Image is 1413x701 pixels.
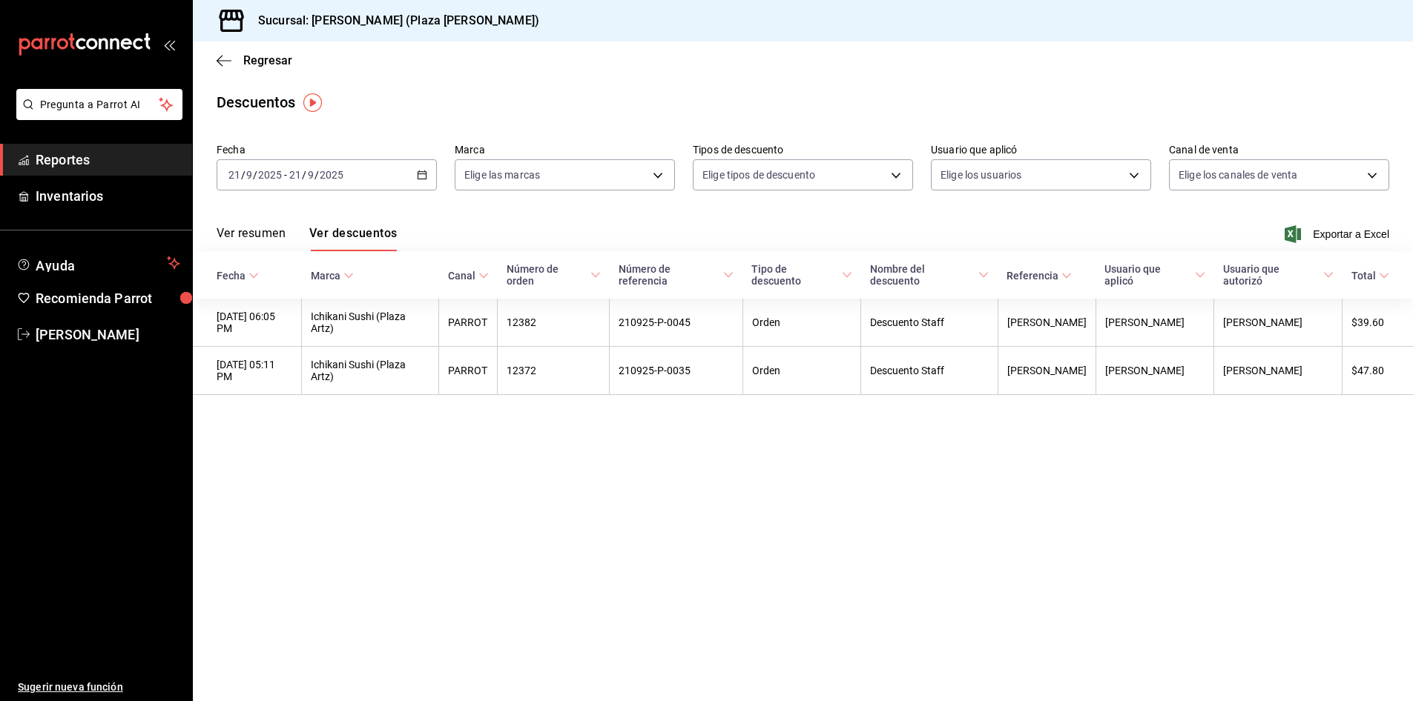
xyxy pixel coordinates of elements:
span: Canal [448,270,489,282]
label: Marca [455,144,675,155]
th: Orden [742,299,860,347]
span: - [284,169,287,181]
input: ---- [319,169,344,181]
span: Total [1351,270,1389,282]
input: -- [246,169,253,181]
div: Descuentos [217,91,295,113]
span: Elige tipos de descuento [702,167,815,182]
label: Fecha [217,144,437,155]
th: [PERSON_NAME] [998,347,1096,395]
span: Elige los usuarios [941,167,1021,182]
span: Sugerir nueva función [18,680,180,695]
span: Elige los canales de venta [1179,167,1297,182]
button: Ver descuentos [309,226,397,251]
span: Número de referencia [619,263,734,287]
div: navigation tabs [217,226,397,251]
span: / [241,169,246,181]
span: Fecha [217,270,259,282]
th: [PERSON_NAME] [1096,299,1214,347]
label: Tipos de descuento [693,144,913,155]
th: Descuento Staff [861,299,998,347]
button: open_drawer_menu [163,39,175,50]
th: PARROT [439,347,498,395]
th: [DATE] 05:11 PM [193,347,302,395]
span: Recomienda Parrot [36,288,180,308]
h3: Sucursal: [PERSON_NAME] (Plaza [PERSON_NAME]) [246,12,539,30]
span: Elige las marcas [464,167,540,182]
th: [PERSON_NAME] [998,299,1096,347]
input: -- [289,169,302,181]
button: Regresar [217,53,292,67]
th: Descuento Staff [861,347,998,395]
th: [PERSON_NAME] [1096,347,1214,395]
label: Canal de venta [1169,144,1389,155]
span: Tipo de descuento [751,263,852,287]
th: 12372 [498,347,610,395]
span: Regresar [243,53,292,67]
span: Pregunta a Parrot AI [40,97,159,113]
th: Orden [742,347,860,395]
span: Inventarios [36,186,180,206]
button: Ver resumen [217,226,286,251]
span: [PERSON_NAME] [36,325,180,345]
span: Referencia [1007,270,1072,282]
img: Tooltip marker [303,93,322,112]
span: Nombre del descuento [870,263,989,287]
th: $39.60 [1343,299,1413,347]
th: 210925-P-0045 [610,299,743,347]
th: 12382 [498,299,610,347]
span: Ayuda [36,254,161,272]
span: / [302,169,306,181]
span: Usuario que autorizó [1223,263,1334,287]
a: Pregunta a Parrot AI [10,107,182,123]
input: -- [307,169,314,181]
th: [PERSON_NAME] [1214,299,1343,347]
span: / [253,169,257,181]
input: -- [228,169,241,181]
th: [PERSON_NAME] [1214,347,1343,395]
input: ---- [257,169,283,181]
th: Ichikani Sushi (Plaza Artz) [302,299,439,347]
th: $47.80 [1343,347,1413,395]
span: / [314,169,319,181]
button: Exportar a Excel [1288,225,1389,243]
span: Número de orden [507,263,601,287]
span: Usuario que aplicó [1104,263,1205,287]
label: Usuario que aplicó [931,144,1151,155]
span: Marca [311,270,354,282]
th: PARROT [439,299,498,347]
th: Ichikani Sushi (Plaza Artz) [302,347,439,395]
th: [DATE] 06:05 PM [193,299,302,347]
th: 210925-P-0035 [610,347,743,395]
button: Pregunta a Parrot AI [16,89,182,120]
span: Reportes [36,150,180,170]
